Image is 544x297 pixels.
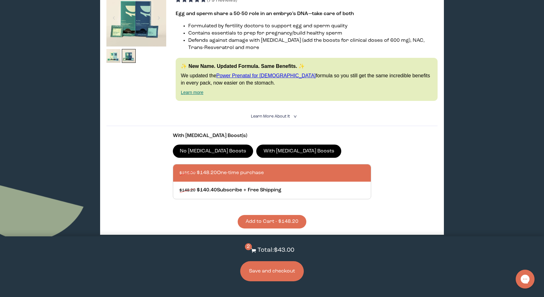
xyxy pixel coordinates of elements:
[181,90,203,95] a: Learn more
[258,246,294,255] p: Total: $43.00
[256,145,341,158] label: With [MEDICAL_DATA] Boosts
[173,145,253,158] label: No [MEDICAL_DATA] Boosts
[181,63,305,69] strong: ✨ New Name. Updated Formula. Same Benefits. ✨
[238,215,306,228] button: Add to Cart - $148.20
[251,113,293,119] summary: Learn More About it <
[122,49,136,63] img: thumbnail image
[181,72,432,86] p: We updated the formula so you still get the same incredible benefits in every pack, now easier on...
[240,261,304,281] button: Save and checkout
[188,30,437,37] li: Contains essentials to prep for pregnancy/build healthy sperm
[173,132,371,140] p: With [MEDICAL_DATA] Boost(s)
[513,267,538,291] iframe: Gorgias live chat messenger
[106,49,121,63] img: thumbnail image
[188,23,437,30] li: Formulated by fertility doctors to support egg and sperm quality
[188,37,437,52] li: Defends against damage with [MEDICAL_DATA] (add the boosts for clinical doses of 600 mg), NAC, Tr...
[245,243,252,250] span: 2
[292,115,297,118] i: <
[216,73,316,78] a: Power Prenatal for [DEMOGRAPHIC_DATA]
[251,114,290,118] span: Learn More About it
[176,11,354,16] strong: Egg and sperm share a 50-50 role in an embryo’s DNA—take care of both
